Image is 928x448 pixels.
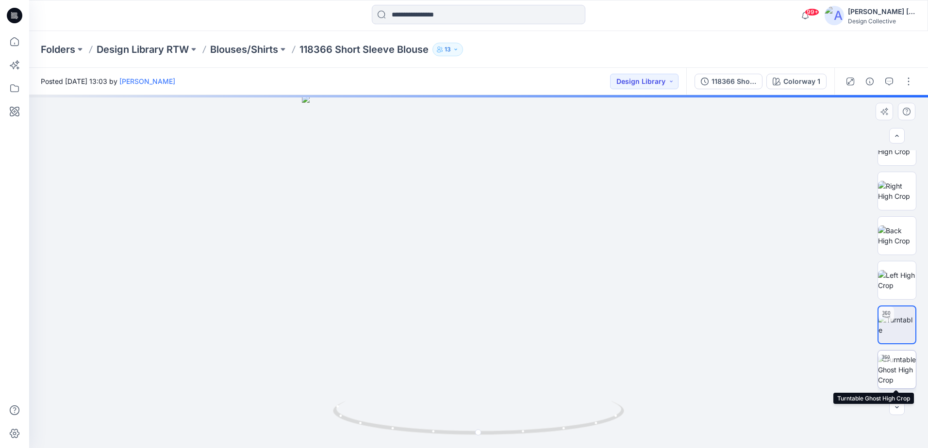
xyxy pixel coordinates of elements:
[878,315,915,335] img: Turntable
[848,6,916,17] div: [PERSON_NAME] [PERSON_NAME]
[766,74,827,89] button: Colorway 1
[783,76,820,87] div: Colorway 1
[712,76,756,87] div: 118366 Short Sleeve Blouse
[878,354,916,385] img: Turntable Ghost High Crop
[695,74,762,89] button: 118366 Short Sleeve Blouse
[41,76,175,86] span: Posted [DATE] 13:03 by
[825,6,844,25] img: avatar
[445,44,451,55] p: 13
[41,43,75,56] a: Folders
[805,8,819,16] span: 99+
[848,17,916,25] div: Design Collective
[299,43,429,56] p: 118366 Short Sleeve Blouse
[432,43,463,56] button: 13
[97,43,189,56] a: Design Library RTW
[878,225,916,246] img: Back High Crop
[862,74,878,89] button: Details
[119,77,175,85] a: [PERSON_NAME]
[210,43,278,56] a: Blouses/Shirts
[878,270,916,290] img: Left High Crop
[878,181,916,201] img: Right High Crop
